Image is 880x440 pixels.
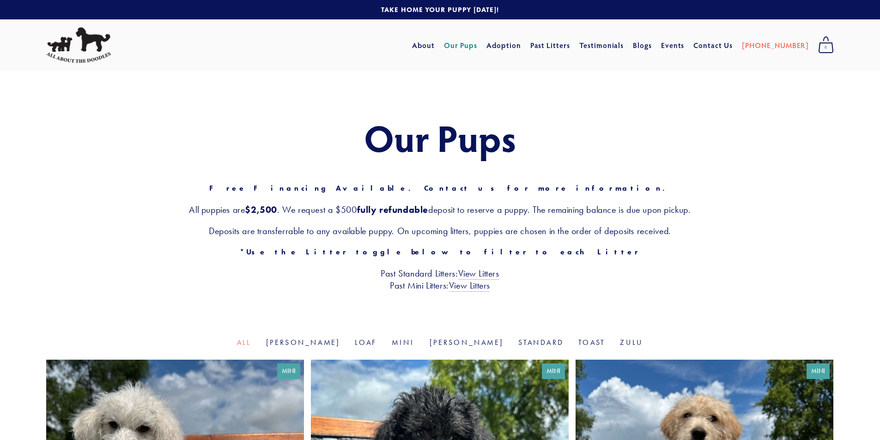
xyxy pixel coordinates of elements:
a: Events [661,37,685,54]
a: Blogs [633,37,652,54]
strong: fully refundable [357,204,429,215]
a: Testimonials [579,37,624,54]
h3: Deposits are transferrable to any available puppy. On upcoming litters, puppies are chosen in the... [46,225,834,237]
h3: All puppies are . We request a $500 deposit to reserve a puppy. The remaining balance is due upon... [46,204,834,216]
a: Past Litters [530,40,570,50]
a: Standard [518,338,564,347]
strong: *Use the Litter toggle below to filter to each Litter [240,247,640,256]
a: Loaf [355,338,377,347]
a: Zulu [620,338,643,347]
a: [PHONE_NUMBER] [742,37,809,54]
a: Contact Us [693,37,733,54]
span: 0 [818,42,834,54]
a: View Litters [449,280,490,292]
img: All About The Doodles [46,27,111,63]
strong: Free Financing Available. Contact us for more information. [209,184,671,193]
h1: Our Pups [46,117,834,158]
h3: Past Standard Litters: Past Mini Litters: [46,267,834,291]
strong: $2,500 [245,204,277,215]
a: [PERSON_NAME] [430,338,504,347]
a: About [412,37,435,54]
a: All [237,338,251,347]
a: 0 items in cart [813,34,838,57]
a: Our Pups [444,37,478,54]
a: Adoption [486,37,521,54]
a: [PERSON_NAME] [266,338,340,347]
a: View Litters [458,268,499,280]
a: Toast [578,338,605,347]
a: Mini [392,338,414,347]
